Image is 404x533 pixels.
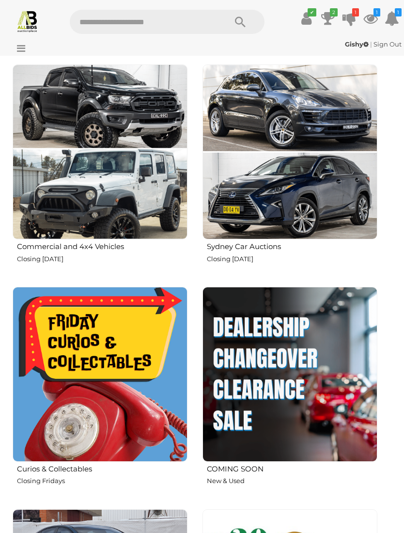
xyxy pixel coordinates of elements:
[207,240,377,251] h2: Sydney Car Auctions
[363,10,378,27] a: 1
[216,10,264,34] button: Search
[373,8,380,16] i: 1
[12,286,187,502] a: Curios & Collectables Closing Fridays
[13,64,187,239] img: Commercial and 4x4 Vehicles
[207,475,377,486] p: New & Used
[202,64,377,279] a: Sydney Car Auctions Closing [DATE]
[207,463,377,473] h2: COMING SOON
[17,253,187,265] p: Closing [DATE]
[17,240,187,251] h2: Commercial and 4x4 Vehicles
[308,8,316,16] i: ✔
[12,64,187,279] a: Commercial and 4x4 Vehicles Closing [DATE]
[17,463,187,473] h2: Curios & Collectables
[330,8,338,16] i: 2
[17,475,187,486] p: Closing Fridays
[16,10,39,32] img: Allbids.com.au
[202,287,377,462] img: COMING SOON
[321,10,335,27] a: 2
[395,8,402,16] i: 1
[342,10,357,27] a: 1
[202,64,377,239] img: Sydney Car Auctions
[352,8,359,16] i: 1
[385,10,399,27] a: 1
[345,40,370,48] a: Gishy
[207,253,377,265] p: Closing [DATE]
[13,287,187,462] img: Curios & Collectables
[370,40,372,48] span: |
[373,40,402,48] a: Sign Out
[345,40,369,48] strong: Gishy
[299,10,314,27] a: ✔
